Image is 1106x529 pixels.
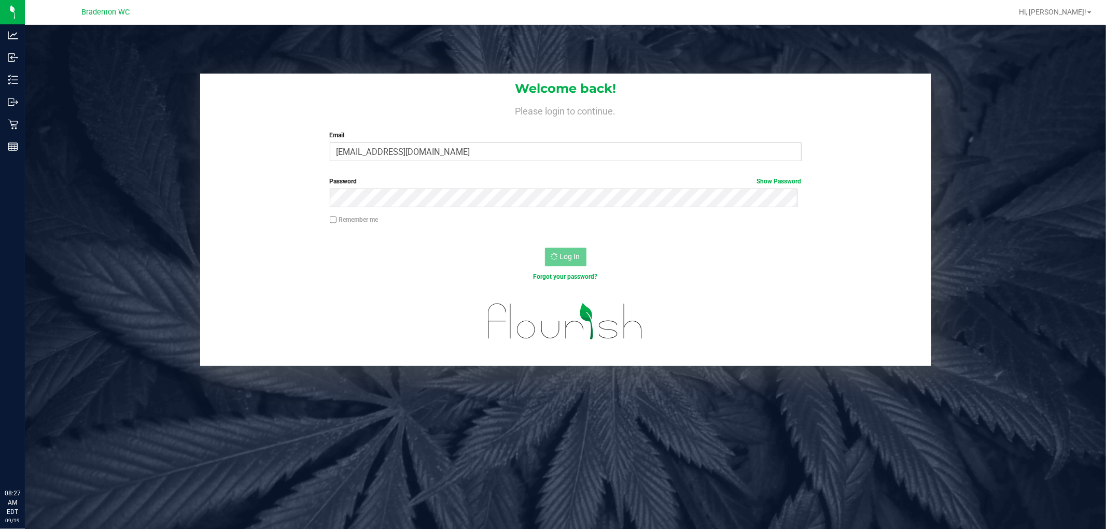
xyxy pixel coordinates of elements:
a: Forgot your password? [534,273,598,280]
p: 09/19 [5,517,20,524]
inline-svg: Retail [8,119,18,130]
inline-svg: Inventory [8,75,18,85]
span: Password [330,178,357,185]
span: Hi, [PERSON_NAME]! [1019,8,1086,16]
p: 08:27 AM EDT [5,489,20,517]
label: Email [330,131,802,140]
input: Remember me [330,216,337,223]
inline-svg: Analytics [8,30,18,40]
inline-svg: Outbound [8,97,18,107]
span: Log In [560,252,580,261]
span: Bradenton WC [82,8,130,17]
h4: Please login to continue. [200,104,931,116]
h1: Welcome back! [200,82,931,95]
inline-svg: Inbound [8,52,18,63]
a: Show Password [757,178,802,185]
button: Log In [545,248,586,266]
inline-svg: Reports [8,141,18,152]
img: flourish_logo.svg [474,292,657,351]
label: Remember me [330,215,379,224]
